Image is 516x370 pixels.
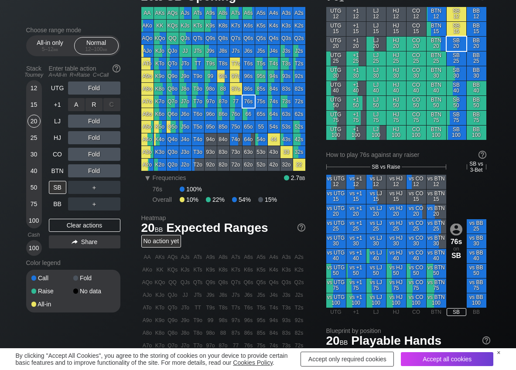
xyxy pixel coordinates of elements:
[217,95,229,108] div: 87o
[268,20,280,32] div: K4s
[467,126,486,140] div: BB 100
[293,133,305,146] div: 42s
[280,58,293,70] div: T3s
[268,7,280,19] div: A4s
[427,96,446,110] div: BTN 50
[346,81,366,95] div: +1 40
[217,121,229,133] div: 85o
[407,66,426,81] div: CO 30
[49,148,66,161] div: CO
[447,66,466,81] div: SB 30
[366,81,386,95] div: LJ 40
[217,45,229,57] div: J8s
[280,70,293,82] div: 93s
[293,83,305,95] div: 82s
[268,121,280,133] div: 54s
[326,151,486,158] div: How to play 76s against any raiser
[230,7,242,19] div: A7s
[76,37,116,54] div: Normal
[346,111,366,125] div: +1 75
[447,37,466,51] div: SB 20
[154,20,166,32] div: KK
[179,7,191,19] div: AJs
[427,22,446,36] div: BTN 15
[217,159,229,171] div: 82o
[103,46,107,52] span: bb
[386,51,406,66] div: HJ 25
[26,27,120,34] h2: Choose range mode
[243,121,255,133] div: 65o
[268,146,280,158] div: 43o
[280,121,293,133] div: 53s
[153,174,186,181] span: Frequencies
[447,81,466,95] div: SB 40
[255,7,267,19] div: A5s
[141,146,154,158] div: A3o
[346,7,366,21] div: +1 12
[230,95,242,108] div: 77
[167,121,179,133] div: Q5o
[243,146,255,158] div: 63o
[31,288,73,294] div: Raise
[386,37,406,51] div: HJ 20
[407,126,426,140] div: CO 100
[255,70,267,82] div: 95s
[205,7,217,19] div: A9s
[386,126,406,140] div: HJ 100
[167,146,179,158] div: Q3o
[49,131,66,144] div: HJ
[366,96,386,110] div: LJ 50
[284,174,305,181] div: 2.7
[293,20,305,32] div: K2s
[154,146,166,158] div: K3o
[78,46,115,52] div: 12 – 100
[68,131,120,144] div: Fold
[192,20,204,32] div: KTs
[154,133,166,146] div: K4o
[179,159,191,171] div: J2o
[346,22,366,36] div: +1 15
[205,133,217,146] div: 94o
[141,83,154,95] div: A8o
[73,275,115,281] div: Fold
[427,37,446,51] div: BTN 20
[205,159,217,171] div: 92o
[467,111,486,125] div: BB 75
[192,32,204,44] div: QTs
[192,95,204,108] div: T7o
[205,45,217,57] div: J9s
[255,159,267,171] div: 52o
[497,349,500,356] div: ×
[154,32,166,44] div: KQo
[326,7,346,21] div: UTG 12
[192,58,204,70] div: TT
[243,95,255,108] div: 76s
[293,45,305,57] div: J2s
[217,58,229,70] div: T8s
[205,95,217,108] div: 97o
[293,159,305,171] div: 22
[243,7,255,19] div: A6s
[467,7,486,21] div: BB 12
[167,70,179,82] div: Q9o
[346,51,366,66] div: +1 25
[243,70,255,82] div: 96s
[141,133,154,146] div: A4o
[326,66,346,81] div: UTG 30
[372,164,400,170] span: SB vs Raise
[230,45,242,57] div: J7s
[141,32,154,44] div: AQo
[179,95,191,108] div: J7o
[205,108,217,120] div: 96o
[68,98,120,111] div: Fold
[27,115,41,128] div: 20
[427,51,446,66] div: BTN 25
[255,45,267,57] div: J5s
[366,66,386,81] div: LJ 30
[27,214,41,227] div: 100
[23,61,45,81] div: Stack
[366,111,386,125] div: LJ 75
[386,66,406,81] div: HJ 30
[167,83,179,95] div: Q8o
[167,159,179,171] div: Q2o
